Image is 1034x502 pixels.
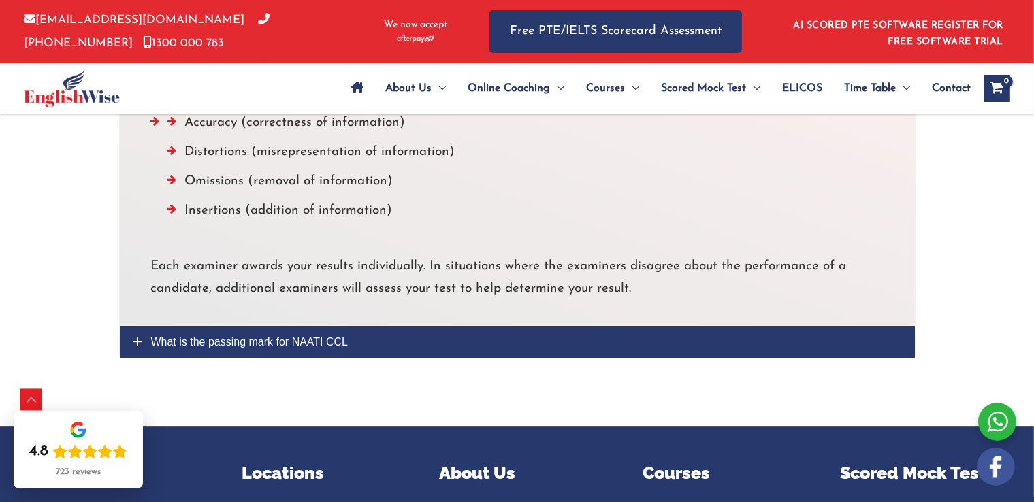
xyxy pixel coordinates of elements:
[844,65,896,112] span: Time Table
[24,14,244,26] a: [EMAIL_ADDRESS][DOMAIN_NAME]
[24,14,270,48] a: [PHONE_NUMBER]
[29,442,48,461] div: 4.8
[625,65,639,112] span: Menu Toggle
[840,461,1010,486] p: Scored Mock Test
[151,255,884,301] p: Each examiner awards your results individually. In situations where the examiners disagree about ...
[782,65,822,112] span: ELICOS
[489,10,742,53] a: Free PTE/IELTS Scorecard Assessment
[833,65,921,112] a: Time TableMenu Toggle
[168,141,884,170] li: Distortions (misrepresentation of information)
[439,461,609,486] p: About Us
[374,65,457,112] a: About UsMenu Toggle
[340,65,971,112] nav: Site Navigation: Main Menu
[384,18,447,32] span: We now accept
[977,448,1015,486] img: white-facebook.png
[151,336,349,348] span: What is the passing mark for NAATI CCL
[432,65,446,112] span: Menu Toggle
[24,70,120,107] img: cropped-ew-logo
[896,65,910,112] span: Menu Toggle
[932,65,971,112] span: Contact
[468,65,550,112] span: Online Coaching
[385,65,432,112] span: About Us
[550,65,564,112] span: Menu Toggle
[650,65,771,112] a: Scored Mock TestMenu Toggle
[242,461,412,486] p: Locations
[661,65,746,112] span: Scored Mock Test
[29,442,127,461] div: Rating: 4.8 out of 5
[120,326,915,358] a: What is the passing mark for NAATI CCL
[586,65,625,112] span: Courses
[794,20,1004,47] a: AI SCORED PTE SOFTWARE REGISTER FOR FREE SOFTWARE TRIAL
[786,10,1010,54] aside: Header Widget 1
[984,75,1010,102] a: View Shopping Cart, empty
[56,467,101,478] div: 723 reviews
[397,35,434,43] img: Afterpay-Logo
[168,170,884,199] li: Omissions (removal of information)
[771,65,833,112] a: ELICOS
[143,37,224,49] a: 1300 000 783
[168,199,884,229] li: Insertions (addition of information)
[575,65,650,112] a: CoursesMenu Toggle
[457,65,575,112] a: Online CoachingMenu Toggle
[643,461,813,486] p: Courses
[168,112,884,141] li: Accuracy (correctness of information)
[921,65,971,112] a: Contact
[746,65,760,112] span: Menu Toggle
